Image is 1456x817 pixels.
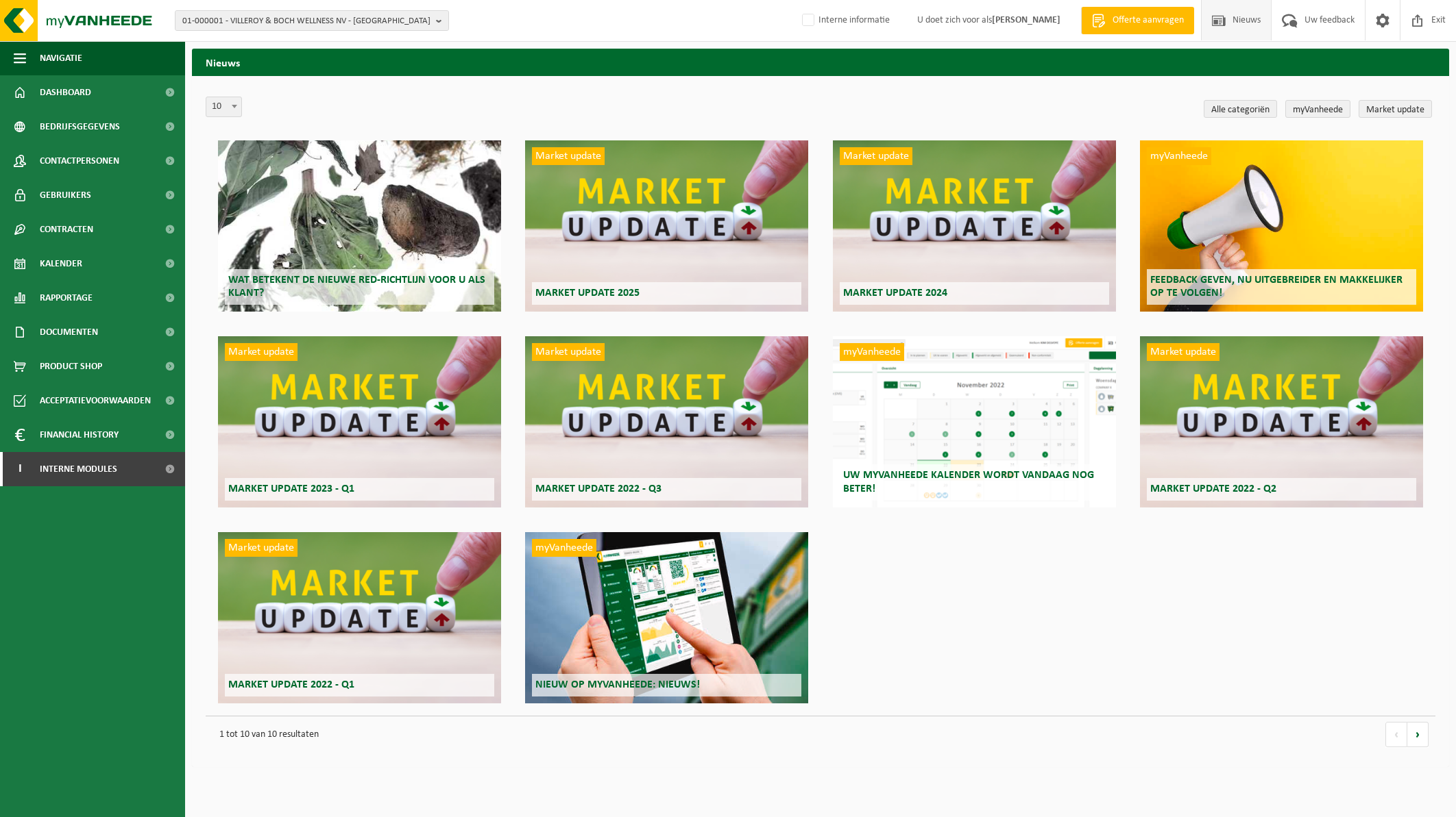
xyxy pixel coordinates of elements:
a: myVanheede Nieuw op myVanheede: Nieuws! [525,532,808,703]
a: Market update Market update 2024 [833,140,1116,312]
span: Feedback geven, nu uitgebreider en makkelijker op te volgen! [1150,275,1403,299]
p: 1 tot 10 van 10 resultaten [213,723,1372,746]
span: Market update 2022 - Q1 [228,679,354,690]
span: myVanheede [840,343,904,361]
span: Contactpersonen [40,144,119,178]
span: Rapportage [40,281,93,315]
span: Wat betekent de nieuwe RED-richtlijn voor u als klant? [228,275,485,299]
strong: [PERSON_NAME] [992,15,1060,25]
a: volgende [1407,722,1429,747]
span: Market update [225,539,298,557]
span: Market update [532,343,605,361]
span: 01-000001 - VILLEROY & BOCH WELLNESS NV - [GEOGRAPHIC_DATA] [182,11,430,32]
span: Market update 2025 [535,288,640,299]
span: Product Shop [40,349,102,384]
span: Bedrijfsgegevens [40,110,120,144]
span: 10 [206,97,241,116]
label: Interne informatie [799,10,890,31]
span: Gebruikers [40,178,91,212]
span: Offerte aanvragen [1109,14,1187,27]
button: 01-000001 - VILLEROY & BOCH WELLNESS NV - [GEOGRAPHIC_DATA] [175,10,449,31]
span: Acceptatievoorwaarden [40,384,151,418]
span: Market update [1147,343,1220,361]
span: Market update 2024 [843,288,947,299]
a: Market update Market update 2022 - Q2 [1140,336,1423,507]
span: Interne modules [40,452,117,486]
a: myVanheede Uw myVanheede kalender wordt vandaag nog beter! [833,336,1116,507]
span: Market update [840,147,912,165]
span: 10 [206,97,242,117]
span: Market update 2022 - Q3 [535,483,662,494]
a: myVanheede Feedback geven, nu uitgebreider en makkelijker op te volgen! [1140,140,1423,312]
span: Market update 2022 - Q2 [1150,483,1276,494]
span: I [14,452,26,486]
span: Market update [532,147,605,165]
a: Wat betekent de nieuwe RED-richtlijn voor u als klant? [218,140,501,312]
a: Offerte aanvragen [1081,7,1194,34]
span: Contracten [40,212,93,247]
a: Alle categoriën [1204,100,1277,118]
a: Market update Market update 2025 [525,140,808,312]
a: myVanheede [1285,100,1350,118]
span: Market update 2023 - Q1 [228,483,354,494]
span: Financial History [40,418,119,452]
a: Market update Market update 2022 - Q3 [525,336,808,507]
span: Navigatie [40,41,82,75]
a: Market update Market update 2023 - Q1 [218,336,501,507]
span: Dashboard [40,75,91,110]
h2: Nieuws [192,49,1449,75]
a: vorige [1385,722,1407,747]
a: Market update Market update 2022 - Q1 [218,532,501,703]
span: Nieuw op myVanheede: Nieuws! [535,679,700,690]
span: Documenten [40,315,98,349]
span: Uw myVanheede kalender wordt vandaag nog beter! [843,470,1094,494]
span: Kalender [40,247,82,281]
span: Market update [225,343,298,361]
span: myVanheede [532,539,596,557]
span: myVanheede [1147,147,1211,165]
a: Market update [1359,100,1432,118]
